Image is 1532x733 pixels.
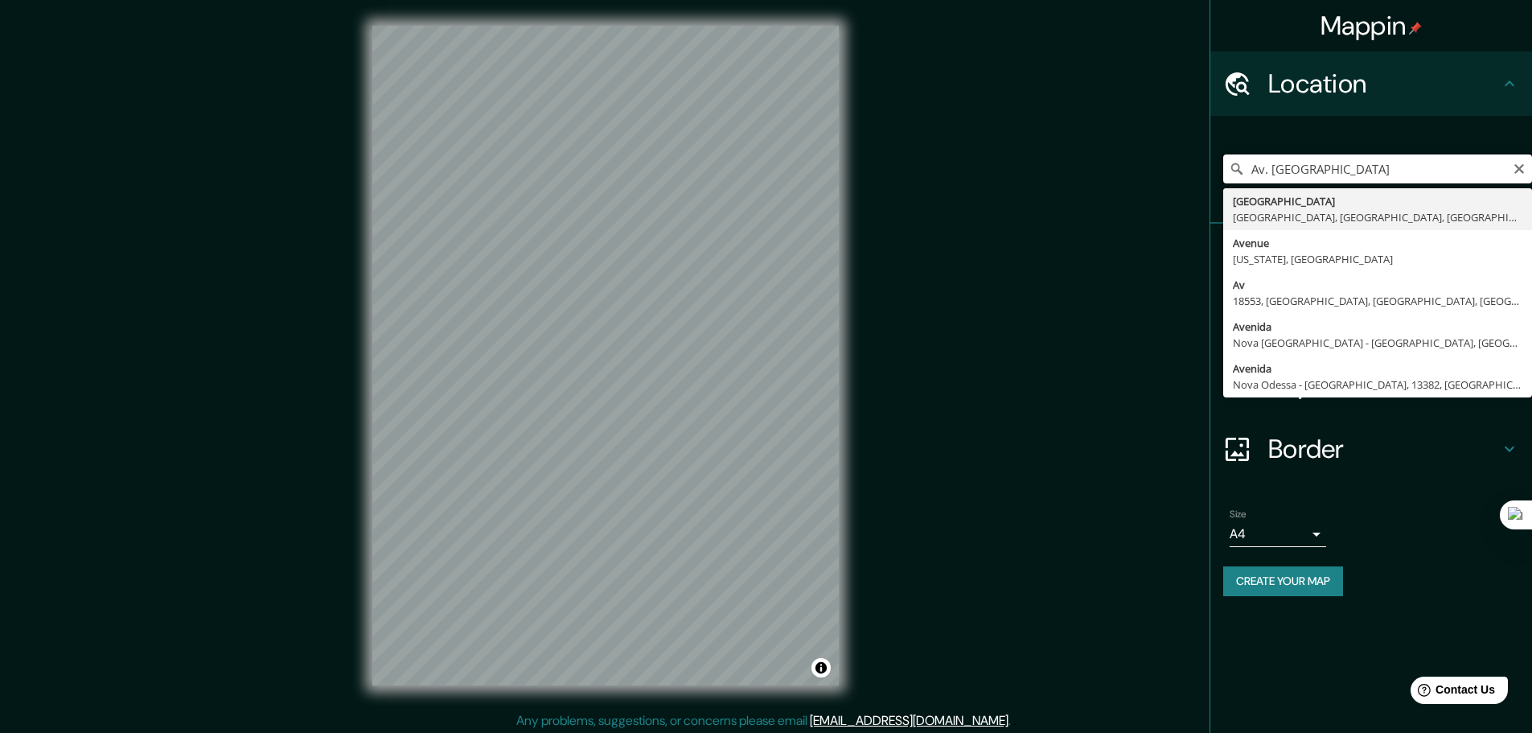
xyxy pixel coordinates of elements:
[1268,433,1500,465] h4: Border
[1011,711,1013,731] div: .
[811,658,831,677] button: Toggle attribution
[1210,288,1532,352] div: Style
[1233,293,1522,309] div: 18553, [GEOGRAPHIC_DATA], [GEOGRAPHIC_DATA], [GEOGRAPHIC_DATA]
[1233,235,1522,251] div: Avenue
[1320,10,1423,42] h4: Mappin
[1223,154,1532,183] input: Pick your city or area
[1233,277,1522,293] div: Av
[1268,68,1500,100] h4: Location
[1233,377,1522,393] div: Nova Odessa - [GEOGRAPHIC_DATA], 13382, [GEOGRAPHIC_DATA]
[1233,251,1522,267] div: [US_STATE], [GEOGRAPHIC_DATA]
[1210,417,1532,481] div: Border
[1230,508,1247,521] label: Size
[810,712,1008,729] a: [EMAIL_ADDRESS][DOMAIN_NAME]
[1233,335,1522,351] div: Nova [GEOGRAPHIC_DATA] - [GEOGRAPHIC_DATA], [GEOGRAPHIC_DATA]
[1268,369,1500,401] h4: Layout
[372,26,839,686] canvas: Map
[516,711,1011,731] p: Any problems, suggestions, or concerns please email .
[1233,319,1522,335] div: Avenida
[1389,670,1514,715] iframe: Help widget launcher
[1210,224,1532,288] div: Pins
[1233,209,1522,225] div: [GEOGRAPHIC_DATA], [GEOGRAPHIC_DATA], [GEOGRAPHIC_DATA]
[1233,193,1522,209] div: [GEOGRAPHIC_DATA]
[1230,521,1326,547] div: A4
[1409,22,1422,35] img: pin-icon.png
[1210,51,1532,116] div: Location
[1513,160,1526,175] button: Clear
[1013,711,1017,731] div: .
[1210,352,1532,417] div: Layout
[1223,566,1343,596] button: Create your map
[1233,360,1522,377] div: Avenida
